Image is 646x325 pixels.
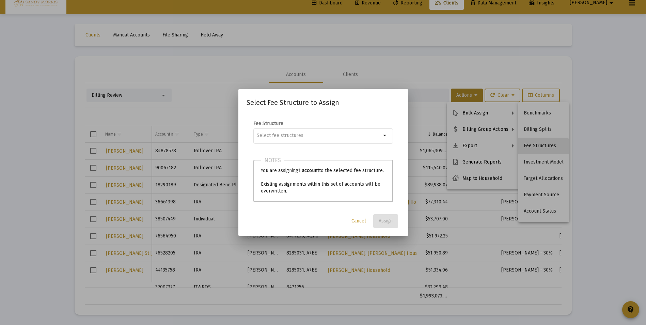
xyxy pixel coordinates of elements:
[247,97,400,108] h2: Select Fee Structure to Assign
[381,131,389,140] mat-icon: arrow_drop_down
[373,214,398,228] button: Assign
[351,218,366,224] span: Cancel
[257,133,381,138] input: Select fee structures
[379,218,393,224] span: Assign
[346,214,372,228] button: Cancel
[257,131,381,140] mat-chip-list: Selection
[253,121,283,126] label: Fee Structure
[261,156,284,165] h3: Notes
[253,160,393,202] div: You are assigning to the selected fee structure. Existing assignments within this set of accounts...
[298,168,319,173] b: 1 account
